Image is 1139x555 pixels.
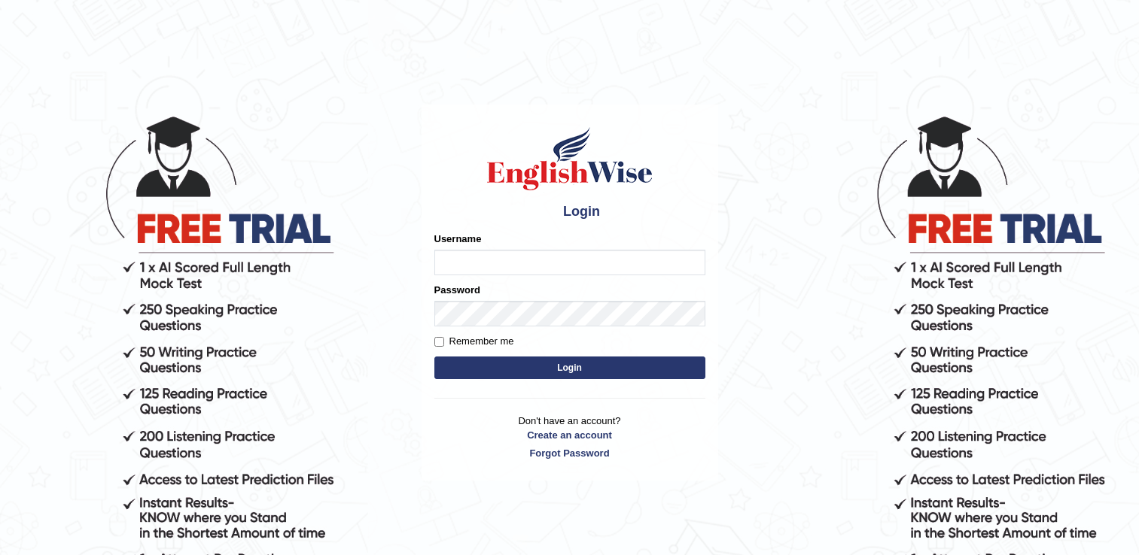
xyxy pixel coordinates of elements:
input: Remember me [434,337,444,347]
p: Don't have an account? [434,414,705,460]
a: Create an account [434,428,705,442]
h4: Login [434,200,705,224]
label: Remember me [434,334,514,349]
img: Logo of English Wise sign in for intelligent practice with AI [484,125,656,193]
button: Login [434,356,705,379]
label: Username [434,232,482,246]
label: Password [434,283,480,297]
a: Forgot Password [434,446,705,460]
